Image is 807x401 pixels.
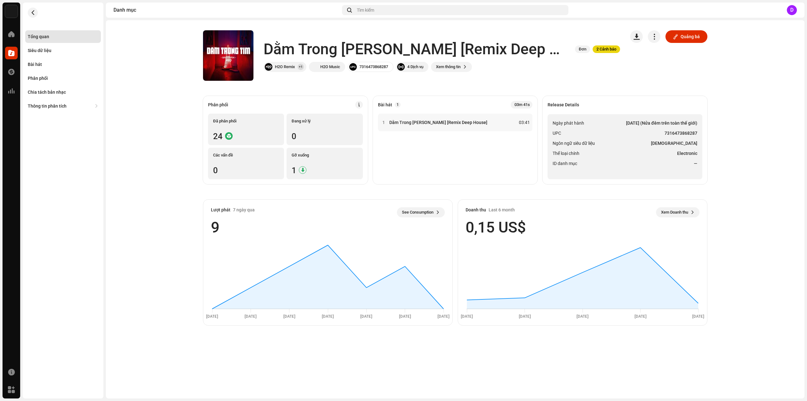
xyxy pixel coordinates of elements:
[553,139,595,147] span: Ngôn ngữ siêu dữ liệu
[25,100,101,112] re-m-nav-dropdown: Thông tin phân tích
[233,207,255,212] div: 7 ngày qua
[25,58,101,71] re-m-nav-item: Bài hát
[577,315,589,319] text: [DATE]
[320,64,340,69] div: H2O Music
[283,315,295,319] text: [DATE]
[511,101,532,109] div: 03m 41s
[298,64,304,70] div: +1
[438,315,450,319] text: [DATE]
[292,119,357,124] div: Đang xử lý
[357,8,374,13] span: Tìm kiếm
[656,207,700,217] button: Xem Doanh thu
[519,315,531,319] text: [DATE]
[489,207,515,212] div: Last 6 month
[575,45,590,53] span: Đơn
[265,63,272,71] img: d0b72996-fcf6-48de-b023-84f7420df89a
[310,63,318,71] img: a834c0fb-3ae9-4835-8742-59653d2068bd
[28,90,66,95] div: Chia tách bản nhạc
[378,102,392,107] strong: Bài hát
[665,129,697,137] strong: 7316473868287
[397,207,445,217] button: See Consumption
[651,139,697,147] strong: [DEMOGRAPHIC_DATA]
[395,102,401,108] p-badge: 1
[553,150,579,157] span: Thể loại chính
[516,119,530,126] div: 03:41
[213,119,279,124] div: Đã phân phối
[113,8,340,13] div: Danh mục
[322,315,334,319] text: [DATE]
[407,64,423,69] div: 4 Dịch vụ
[787,5,797,15] div: D
[431,62,472,72] button: Xem thông tin
[28,48,51,53] div: Siêu dữ liệu
[208,102,228,107] div: Phân phối
[25,86,101,98] re-m-nav-item: Chia tách bản nhạc
[5,5,18,18] img: 76e35660-c1c7-4f61-ac9e-76e2af66a330
[275,64,295,69] div: H2O Remix
[436,61,461,73] span: Xem thông tin
[211,207,230,212] div: Lượt phát
[389,120,487,125] strong: Dằm Trong [PERSON_NAME] [Remix Deep House]
[25,30,101,43] re-m-nav-item: Tổng quan
[292,153,357,158] div: Gỡ xuống
[692,315,704,319] text: [DATE]
[677,150,697,157] strong: Electronic
[25,72,101,85] re-m-nav-item: Phân phối
[360,315,372,319] text: [DATE]
[694,160,697,167] strong: —
[553,129,561,137] span: UPC
[466,207,486,212] div: Doanh thu
[206,315,218,319] text: [DATE]
[28,34,49,39] div: Tổng quan
[553,119,584,127] span: Ngày phát hành
[626,119,697,127] strong: [DATE] (Nửa đêm trên toàn thế giới)
[359,64,388,69] div: 7316473868287
[28,76,48,81] div: Phân phối
[245,315,257,319] text: [DATE]
[402,206,433,219] span: See Consumption
[28,62,42,67] div: Bài hát
[665,30,707,43] button: Quảng bá
[661,206,688,219] span: Xem Doanh thu
[399,315,411,319] text: [DATE]
[461,315,473,319] text: [DATE]
[681,30,700,43] span: Quảng bá
[593,45,620,53] span: 2 Cảnh báo
[635,315,647,319] text: [DATE]
[213,153,279,158] div: Các vấn đề
[28,103,67,109] div: Thông tin phân tích
[25,44,101,57] re-m-nav-item: Siêu dữ liệu
[548,102,579,107] strong: Release Details
[264,39,570,59] h1: Dằm Trong [PERSON_NAME] [Remix Deep House]
[553,160,577,167] span: ID danh mục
